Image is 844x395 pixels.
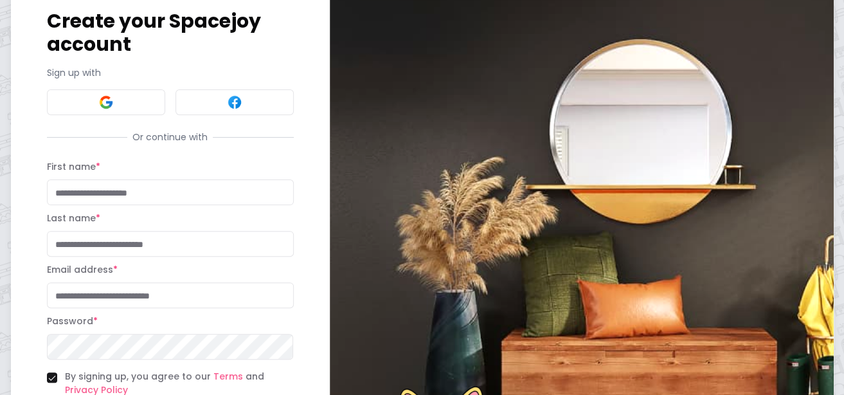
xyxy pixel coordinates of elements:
[47,66,294,79] p: Sign up with
[213,370,243,383] a: Terms
[47,160,100,173] label: First name
[98,95,114,110] img: Google signin
[47,315,98,327] label: Password
[227,95,242,110] img: Facebook signin
[47,263,118,276] label: Email address
[127,131,213,143] span: Or continue with
[47,212,100,225] label: Last name
[47,10,294,56] h1: Create your Spacejoy account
